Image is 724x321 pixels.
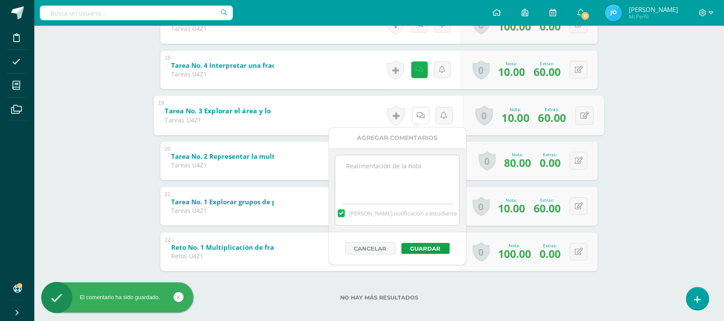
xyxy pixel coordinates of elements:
div: Extras: [538,106,566,112]
div: Tareas U4Z1 [171,70,274,78]
span: [PERSON_NAME] [629,5,678,14]
span: 60.00 [538,110,566,125]
span: 10.00 [498,64,525,79]
span: 0.00 [540,19,561,33]
span: [PERSON_NAME] notificación a estudiante [350,209,457,217]
span: 100.00 [498,246,531,261]
div: Tareas U4Z1 [165,115,271,124]
b: Reto No. 1 Multiplicación de fracciones y números mixtos (Módulo 9) [171,243,394,251]
a: 0 [473,242,490,262]
span: 60.00 [534,64,561,79]
span: 80.00 [504,155,531,170]
span: 10.00 [498,201,525,215]
div: Nota: [504,151,531,157]
div: Extras: [540,242,561,248]
span: 60.00 [534,201,561,215]
a: Reto No. 1 Multiplicación de fracciones y números mixtos (Módulo 9) [171,241,439,254]
div: Tareas U4Z1 [171,206,274,215]
a: 0 [479,151,496,171]
img: 0c5511dc06ee6ae7c7da3ebbca606f85.png [605,4,622,21]
div: Nota: [498,197,525,203]
button: Cancelar [345,242,396,254]
a: 0 [473,197,490,216]
span: 11 [581,11,590,21]
label: No hay más resultados [160,294,598,301]
span: 0.00 [540,246,561,261]
div: El comentario ha sido guardado. [41,294,193,301]
div: Tareas U4Z1 [171,24,274,33]
a: Tarea No. 4 Interpretar una fracción como una división, Representar y hallar el tamaño de partes ... [171,59,557,73]
div: Extras: [540,151,561,157]
div: Tareas U4Z1 [171,161,274,169]
button: Guardar [401,243,450,254]
div: Extras: [534,61,561,67]
a: 0 [476,105,493,125]
span: Mi Perfil [629,13,678,20]
div: Agregar Comentarios [329,127,466,148]
a: 0 [473,60,490,80]
div: Nota: [498,61,525,67]
span: 0.00 [540,155,561,170]
div: Nota: [502,106,530,112]
b: Tarea No. 4 Interpretar una fracción como una división, Representar y hallar el tamaño de partes ... [171,61,512,70]
div: Retos U4Z1 [171,252,274,260]
span: 100.00 [498,19,531,33]
div: Nota: [498,242,531,248]
input: Busca un usuario... [40,6,233,20]
span: 10.00 [502,110,530,125]
div: Extras: [534,197,561,203]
